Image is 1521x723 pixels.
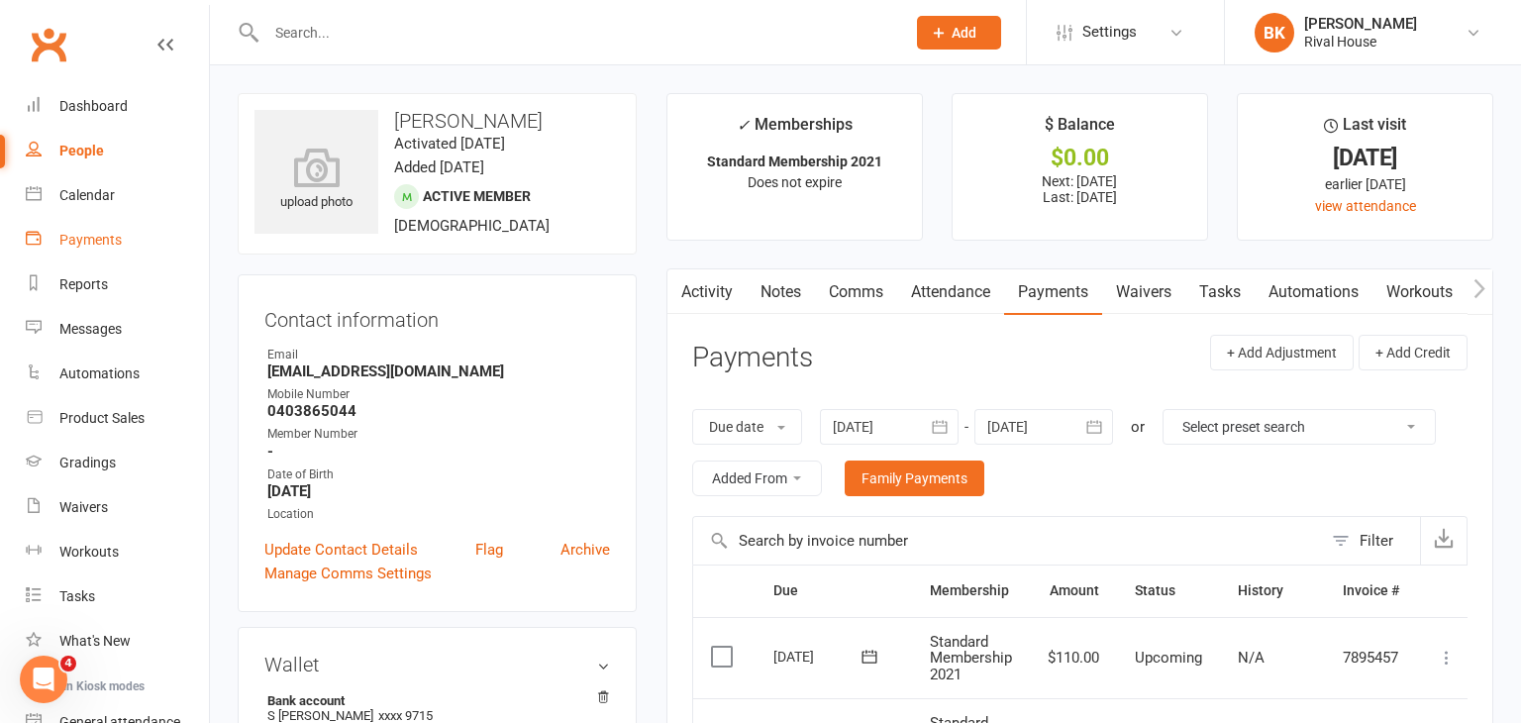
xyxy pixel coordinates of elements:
div: or [1131,415,1145,439]
a: Calendar [26,173,209,218]
a: Manage Comms Settings [264,562,432,585]
a: view attendance [1315,198,1416,214]
div: [DATE] [1256,148,1474,168]
div: upload photo [254,148,378,213]
a: What's New [26,619,209,664]
h3: Contact information [264,301,610,331]
div: What's New [59,633,131,649]
td: $110.00 [1030,617,1117,699]
a: Messages [26,307,209,352]
button: + Add Adjustment [1210,335,1354,370]
input: Search by invoice number [693,517,1322,565]
div: [DATE] [773,641,864,671]
h3: Payments [692,343,813,373]
div: Member Number [267,425,610,444]
a: Workouts [1372,269,1467,315]
strong: [DATE] [267,482,610,500]
strong: Standard Membership 2021 [707,154,882,169]
div: BK [1255,13,1294,52]
div: Tasks [59,588,95,604]
strong: [EMAIL_ADDRESS][DOMAIN_NAME] [267,362,610,380]
span: xxxx 9715 [378,708,433,723]
div: Date of Birth [267,465,610,484]
span: [DEMOGRAPHIC_DATA] [394,217,550,235]
div: Gradings [59,455,116,470]
span: Standard Membership 2021 [930,633,1012,683]
button: + Add Credit [1359,335,1468,370]
div: Payments [59,232,122,248]
a: Activity [667,269,747,315]
div: $ Balance [1045,112,1115,148]
a: People [26,129,209,173]
input: Search... [260,19,891,47]
th: Invoice # [1325,566,1417,616]
div: Filter [1360,529,1393,553]
div: Mobile Number [267,385,610,404]
div: People [59,143,104,158]
th: Status [1117,566,1220,616]
a: Reports [26,262,209,307]
a: Gradings [26,441,209,485]
th: Due [756,566,912,616]
a: Payments [26,218,209,262]
th: Amount [1030,566,1117,616]
button: Due date [692,409,802,445]
div: $0.00 [970,148,1189,168]
div: Email [267,346,610,364]
div: Automations [59,365,140,381]
time: Activated [DATE] [394,135,505,153]
div: Dashboard [59,98,128,114]
a: Automations [1255,269,1372,315]
span: Add [952,25,976,41]
div: Memberships [737,112,853,149]
div: Calendar [59,187,115,203]
i: ✓ [737,116,750,135]
p: Next: [DATE] Last: [DATE] [970,173,1189,205]
div: Reports [59,276,108,292]
a: Waivers [26,485,209,530]
th: Membership [912,566,1030,616]
strong: Bank account [267,693,600,708]
iframe: Intercom live chat [20,656,67,703]
div: Rival House [1304,33,1417,51]
button: Added From [692,461,822,496]
div: Workouts [59,544,119,560]
div: Messages [59,321,122,337]
button: Add [917,16,1001,50]
div: Waivers [59,499,108,515]
div: Location [267,505,610,524]
strong: 0403865044 [267,402,610,420]
a: Update Contact Details [264,538,418,562]
a: Payments [1004,269,1102,315]
span: N/A [1238,649,1265,667]
div: Last visit [1324,112,1406,148]
a: Product Sales [26,396,209,441]
a: Waivers [1102,269,1185,315]
a: Archive [560,538,610,562]
a: Tasks [26,574,209,619]
span: Active member [423,188,531,204]
a: Workouts [26,530,209,574]
a: Dashboard [26,84,209,129]
a: Family Payments [845,461,984,496]
h3: [PERSON_NAME] [254,110,620,132]
a: Notes [747,269,815,315]
div: Product Sales [59,410,145,426]
span: Settings [1082,10,1137,54]
strong: - [267,443,610,461]
a: Attendance [897,269,1004,315]
th: History [1220,566,1325,616]
div: [PERSON_NAME] [1304,15,1417,33]
a: Automations [26,352,209,396]
button: Filter [1322,517,1420,565]
div: earlier [DATE] [1256,173,1474,195]
a: Flag [475,538,503,562]
a: Clubworx [24,20,73,69]
a: Comms [815,269,897,315]
span: Does not expire [748,174,842,190]
span: Upcoming [1135,649,1202,667]
td: 7895457 [1325,617,1417,699]
time: Added [DATE] [394,158,484,176]
h3: Wallet [264,654,610,675]
span: 4 [60,656,76,671]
